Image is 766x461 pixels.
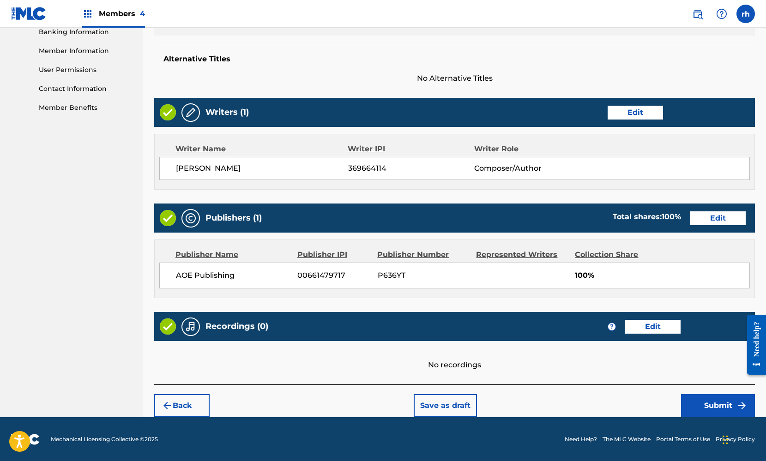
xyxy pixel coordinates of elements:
img: f7272a7cc735f4ea7f67.svg [736,400,748,411]
img: Valid [160,104,176,120]
h5: Recordings (0) [205,321,268,332]
img: Valid [160,318,176,335]
img: Recordings [185,321,196,332]
img: Top Rightsholders [82,8,93,19]
button: Back [154,394,210,417]
img: 7ee5dd4eb1f8a8e3ef2f.svg [162,400,173,411]
div: User Menu [736,5,755,23]
div: Drag [723,426,728,454]
div: Writer IPI [348,144,474,155]
div: Total shares: [613,211,681,222]
span: Mechanical Licensing Collective © 2025 [51,435,158,443]
img: search [692,8,703,19]
h5: Writers (1) [205,107,249,118]
a: Portal Terms of Use [656,435,710,443]
div: Publisher Name [175,249,290,260]
img: Valid [160,210,176,226]
h5: Publishers (1) [205,213,262,223]
img: help [716,8,727,19]
button: Edit [625,320,681,334]
span: P636YT [378,270,470,281]
a: Contact Information [39,84,132,94]
span: Members [99,8,145,19]
iframe: Chat Widget [720,417,766,461]
img: Publishers [185,213,196,224]
a: Member Benefits [39,103,132,113]
span: AOE Publishing [176,270,290,281]
span: ? [608,323,615,330]
div: Publisher Number [377,249,469,260]
span: [PERSON_NAME] [176,163,348,174]
a: Privacy Policy [716,435,755,443]
button: Edit [608,106,663,120]
a: The MLC Website [603,435,651,443]
iframe: Resource Center [740,305,766,384]
button: Save as draft [414,394,477,417]
span: No Alternative Titles [154,73,755,84]
div: Represented Writers [476,249,568,260]
span: 100% [575,270,749,281]
button: Submit [681,394,755,417]
img: MLC Logo [11,7,47,20]
a: Banking Information [39,27,132,37]
img: Writers [185,107,196,118]
div: Writer Name [175,144,348,155]
span: Composer/Author [474,163,589,174]
div: Publisher IPI [297,249,371,260]
h5: Alternative Titles [163,54,746,64]
div: Help [712,5,731,23]
span: 4 [140,9,145,18]
a: User Permissions [39,65,132,75]
a: Public Search [688,5,707,23]
span: 369664114 [348,163,474,174]
div: No recordings [154,341,755,371]
span: 00661479717 [297,270,370,281]
a: Need Help? [565,435,597,443]
a: Member Information [39,46,132,56]
button: Edit [690,211,746,225]
div: Writer Role [474,144,589,155]
span: 100 % [662,212,681,221]
img: logo [11,434,40,445]
div: Collection Share [575,249,661,260]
